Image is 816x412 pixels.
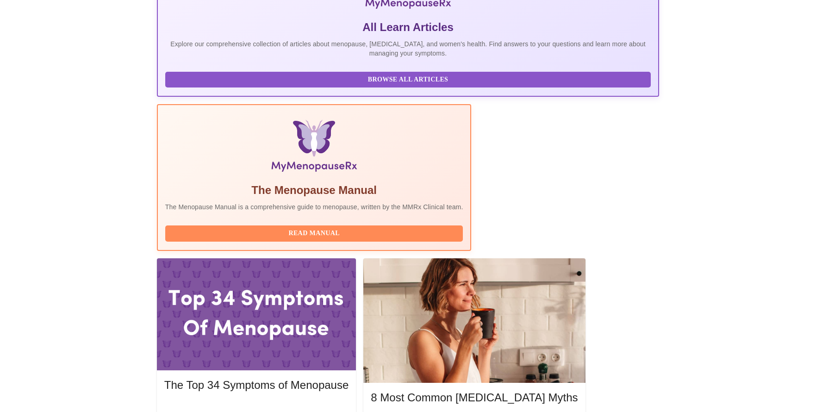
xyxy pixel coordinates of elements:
[164,404,351,412] a: Read More
[174,74,642,86] span: Browse All Articles
[174,228,454,239] span: Read Manual
[165,75,653,83] a: Browse All Articles
[165,20,651,35] h5: All Learn Articles
[165,183,463,198] h5: The Menopause Manual
[165,229,466,237] a: Read Manual
[165,39,651,58] p: Explore our comprehensive collection of articles about menopause, [MEDICAL_DATA], and women's hea...
[165,72,651,88] button: Browse All Articles
[165,225,463,242] button: Read Manual
[371,390,578,405] h5: 8 Most Common [MEDICAL_DATA] Myths
[164,378,349,393] h5: The Top 34 Symptoms of Menopause
[165,202,463,212] p: The Menopause Manual is a comprehensive guide to menopause, written by the MMRx Clinical team.
[212,120,416,175] img: Menopause Manual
